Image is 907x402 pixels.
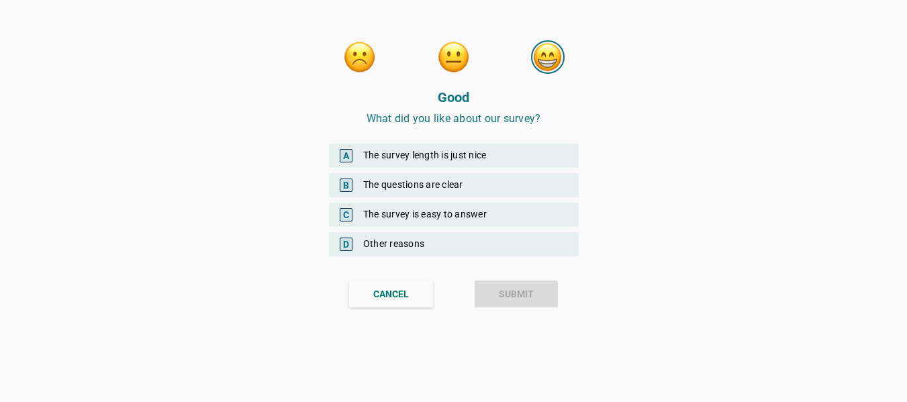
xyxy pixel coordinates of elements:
[340,208,352,221] span: C
[340,238,352,251] span: D
[438,89,470,105] strong: Good
[367,112,541,125] span: What did you like about our survey?
[329,173,579,197] div: The questions are clear
[340,149,352,162] span: A
[329,144,579,168] div: The survey length is just nice
[349,281,433,307] button: CANCEL
[329,232,579,256] div: Other reasons
[373,287,409,301] div: CANCEL
[340,179,352,192] span: B
[329,203,579,227] div: The survey is easy to answer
